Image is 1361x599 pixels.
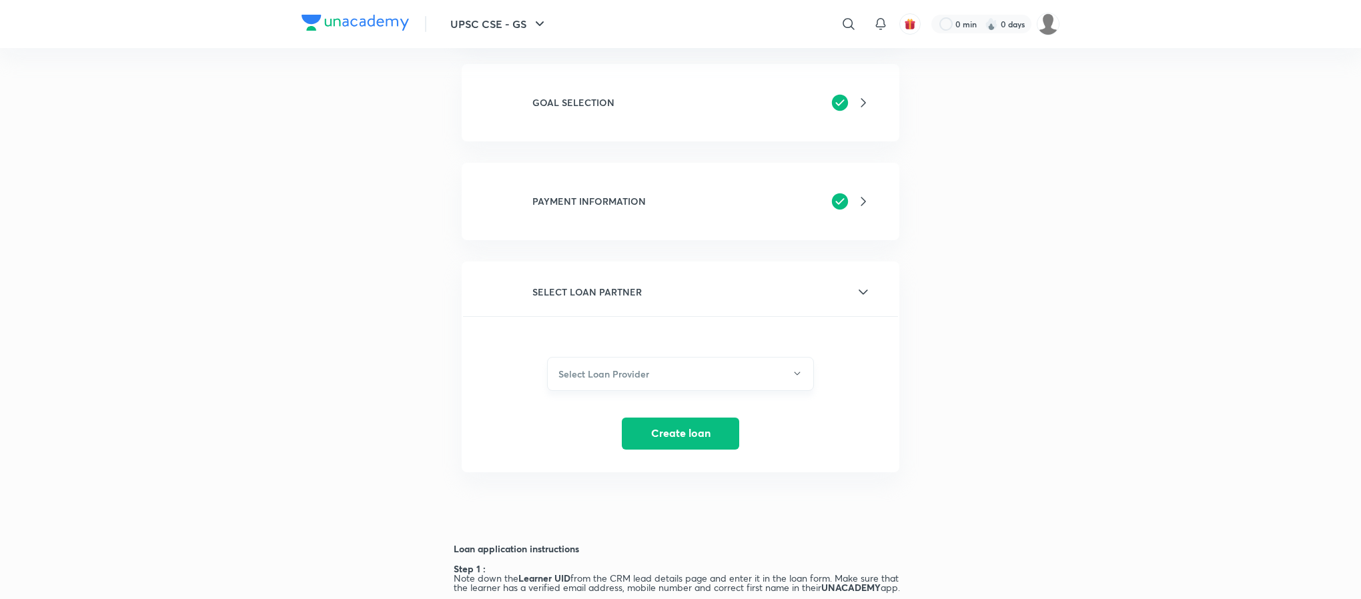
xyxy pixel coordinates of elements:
[558,367,649,381] h6: Select Loan Provider
[899,13,921,35] button: avatar
[985,17,998,31] img: streak
[547,357,814,391] button: Select Loan Provider
[454,544,907,554] h6: Loan application instructions
[532,285,642,299] h6: SELECT LOAN PARTNER
[302,15,409,31] img: Company Logo
[532,95,614,109] h6: GOAL SELECTION
[904,18,916,30] img: avatar
[1037,13,1059,35] img: Pranesh
[821,581,881,594] strong: UNACADEMY
[518,572,570,584] strong: Learner UID
[622,418,739,450] button: Create loan
[302,15,409,34] a: Company Logo
[532,194,646,208] h6: PAYMENT INFORMATION
[442,11,556,37] button: UPSC CSE - GS
[454,564,494,574] h6: Step 1 :
[454,574,907,592] h6: Note down the from the CRM lead details page and enter it in the loan form. Make sure that the le...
